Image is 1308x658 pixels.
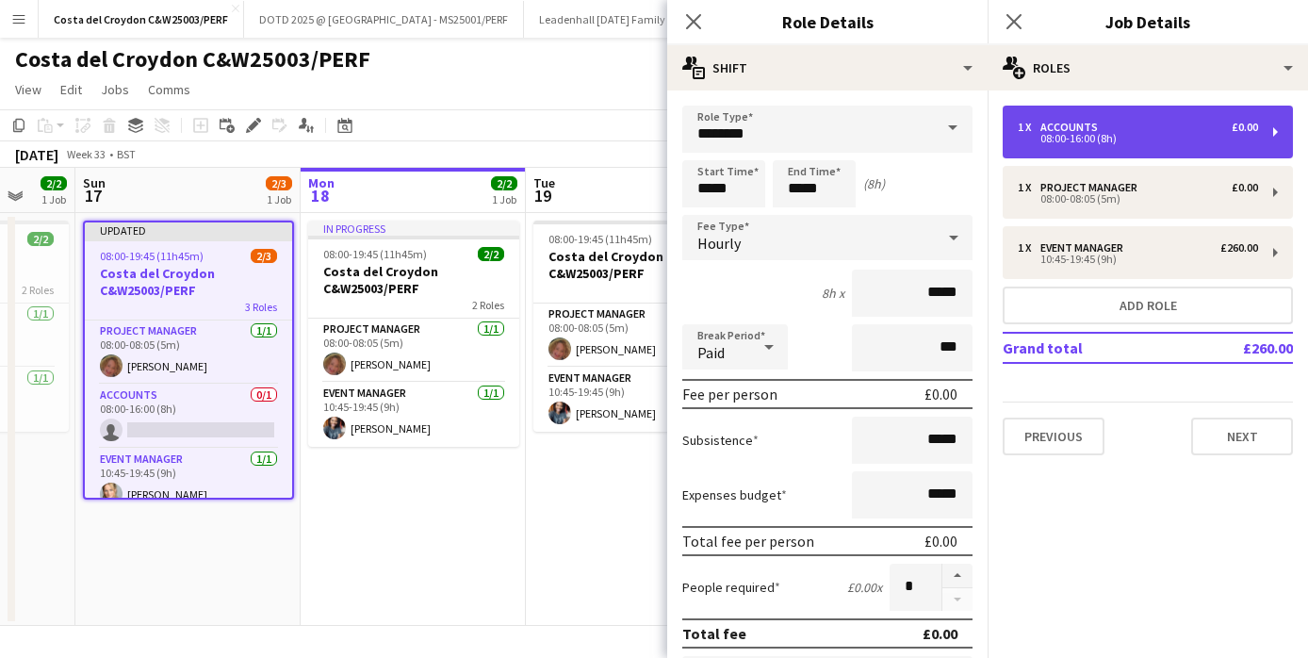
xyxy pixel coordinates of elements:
span: Edit [60,81,82,98]
button: Leadenhall [DATE] Family Craft Day - 40LH25004/PERF [524,1,815,38]
span: 2/2 [41,176,67,190]
div: 1 Job [41,192,66,206]
span: 2/3 [266,176,292,190]
button: Increase [942,564,973,588]
button: Previous [1003,418,1104,455]
span: 2/3 [251,249,277,263]
div: Event Manager [1040,241,1131,255]
div: 1 x [1018,241,1040,255]
div: 1 x [1018,121,1040,134]
span: 08:00-19:45 (11h45m) [323,247,427,261]
app-card-role: Accounts0/108:00-16:00 (8h) [85,385,292,449]
span: Sun [83,174,106,191]
div: Updated [85,222,292,238]
app-card-role: Event Manager1/110:45-19:45 (9h)[PERSON_NAME] [533,368,744,432]
span: 17 [80,185,106,206]
h3: Role Details [667,9,988,34]
h3: Job Details [988,9,1308,34]
span: 08:00-19:45 (11h45m) [548,232,652,246]
span: 19 [531,185,555,206]
div: Fee per person [682,385,777,403]
div: Shift [667,45,988,90]
span: Jobs [101,81,129,98]
td: Grand total [1003,333,1181,363]
app-card-role: Project Manager1/108:00-08:05 (5m)[PERSON_NAME] [533,304,744,368]
div: £0.00 [923,624,957,643]
a: Jobs [93,77,137,102]
label: Expenses budget [682,486,787,503]
span: 2 Roles [22,283,54,297]
div: £0.00 [1232,181,1258,194]
div: Roles [988,45,1308,90]
span: View [15,81,41,98]
app-job-card: In progress08:00-19:45 (11h45m)2/2Costa del Croydon C&W25003/PERF2 RolesProject Manager1/108:00-0... [308,221,519,447]
div: 1 Job [492,192,516,206]
button: Next [1191,418,1293,455]
span: Mon [308,174,335,191]
div: 08:00-08:05 (5m) [1018,194,1258,204]
span: 2/2 [491,176,517,190]
div: £0.00 [1232,121,1258,134]
h3: Costa del Croydon C&W25003/PERF [533,248,744,282]
div: 1 Job [267,192,291,206]
app-job-card: Updated08:00-19:45 (11h45m)2/3Costa del Croydon C&W25003/PERF3 RolesProject Manager1/108:00-08:05... [83,221,294,500]
div: £0.00 [924,532,957,551]
app-job-card: 08:00-19:45 (11h45m)2/2Costa del Croydon C&W25003/PERF2 RolesProject Manager1/108:00-08:05 (5m)[P... [533,221,744,432]
span: 08:00-19:45 (11h45m) [100,249,204,263]
app-card-role: Event Manager1/110:45-19:45 (9h)[PERSON_NAME] [308,383,519,447]
span: 2 Roles [472,298,504,312]
div: 1 x [1018,181,1040,194]
span: Comms [148,81,190,98]
app-card-role: Project Manager1/108:00-08:05 (5m)[PERSON_NAME] [85,321,292,385]
div: 08:00-16:00 (8h) [1018,134,1258,143]
span: Hourly [697,234,741,253]
button: DOTD 2025 @ [GEOGRAPHIC_DATA] - MS25001/PERF [244,1,524,38]
app-card-role: Event Manager1/110:45-19:45 (9h)[PERSON_NAME] [85,449,292,513]
div: £260.00 [1220,241,1258,255]
span: 2/2 [27,232,54,246]
div: Total fee [682,624,746,643]
td: £260.00 [1181,333,1293,363]
h1: Costa del Croydon C&W25003/PERF [15,45,370,74]
button: Costa del Croydon C&W25003/PERF [39,1,244,38]
div: In progress [308,221,519,236]
div: BST [117,147,136,161]
div: Total fee per person [682,532,814,551]
app-card-role: Project Manager1/108:00-08:05 (5m)[PERSON_NAME] [308,319,519,383]
div: (8h) [863,175,885,192]
h3: Costa del Croydon C&W25003/PERF [85,265,292,299]
span: Tue [533,174,555,191]
span: 3 Roles [245,300,277,314]
div: Project Manager [1040,181,1145,194]
a: View [8,77,49,102]
div: [DATE] [15,145,58,164]
div: 8h x [822,285,844,302]
span: Week 33 [62,147,109,161]
div: £0.00 x [847,579,882,596]
div: 10:45-19:45 (9h) [1018,255,1258,264]
span: Paid [697,343,725,362]
label: People required [682,579,780,596]
label: Subsistence [682,432,759,449]
h3: Costa del Croydon C&W25003/PERF [308,263,519,297]
button: Add role [1003,287,1293,324]
a: Comms [140,77,198,102]
div: Accounts [1040,121,1105,134]
div: £0.00 [924,385,957,403]
a: Edit [53,77,90,102]
span: 2/2 [478,247,504,261]
span: 18 [305,185,335,206]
